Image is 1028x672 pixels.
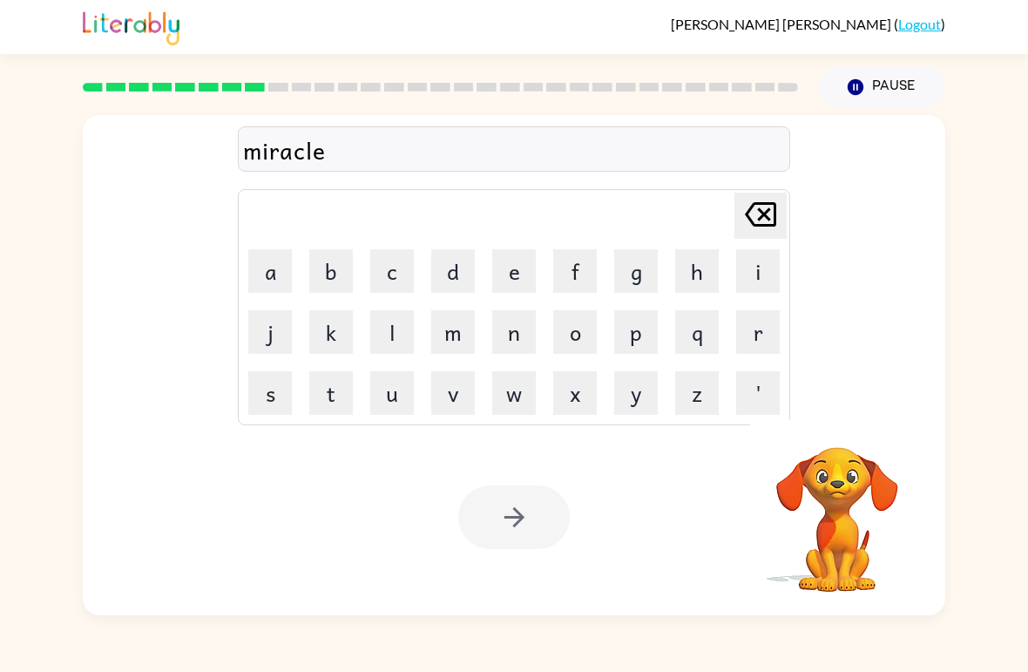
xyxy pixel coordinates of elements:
[370,310,414,354] button: l
[309,310,353,354] button: k
[736,310,780,354] button: r
[492,310,536,354] button: n
[553,371,597,415] button: x
[675,310,719,354] button: q
[248,249,292,293] button: a
[431,249,475,293] button: d
[83,7,179,45] img: Literably
[431,310,475,354] button: m
[553,310,597,354] button: o
[614,249,658,293] button: g
[431,371,475,415] button: v
[370,371,414,415] button: u
[309,371,353,415] button: t
[492,249,536,293] button: e
[819,67,945,107] button: Pause
[309,249,353,293] button: b
[614,371,658,415] button: y
[898,16,941,32] a: Logout
[675,249,719,293] button: h
[614,310,658,354] button: p
[671,16,945,32] div: ( )
[248,310,292,354] button: j
[370,249,414,293] button: c
[248,371,292,415] button: s
[736,371,780,415] button: '
[750,420,924,594] video: Your browser must support playing .mp4 files to use Literably. Please try using another browser.
[675,371,719,415] button: z
[492,371,536,415] button: w
[243,132,785,168] div: miracle
[736,249,780,293] button: i
[671,16,894,32] span: [PERSON_NAME] [PERSON_NAME]
[553,249,597,293] button: f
